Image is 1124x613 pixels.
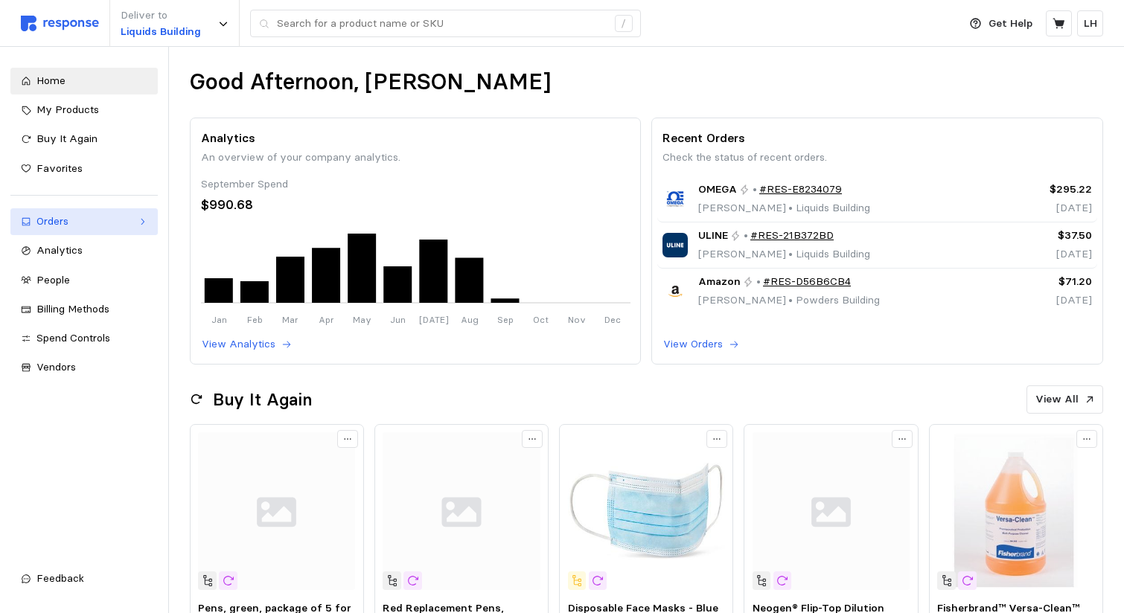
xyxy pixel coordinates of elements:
button: View All [1026,385,1103,414]
button: Feedback [10,565,158,592]
p: View Analytics [202,336,275,353]
span: Vendors [36,360,76,373]
h1: Good Afternoon, [PERSON_NAME] [190,68,551,97]
p: View All [1035,391,1079,408]
img: svg%3e [198,432,355,589]
a: Vendors [10,354,158,381]
p: Analytics [201,129,630,147]
a: My Products [10,97,158,123]
span: • [786,293,796,306]
p: [PERSON_NAME] Liquids Building [698,200,870,216]
img: F130322~p.eps-250.jpg [937,432,1094,589]
p: View Orders [663,336,723,353]
p: • [753,182,757,198]
span: Buy It Again [36,132,98,145]
div: $990.68 [201,195,630,215]
img: S-24023BLU [568,432,725,589]
tspan: Mar [282,314,298,325]
a: People [10,267,158,294]
img: Amazon [662,279,687,304]
span: OMEGA [698,182,737,198]
span: ULINE [698,228,728,244]
p: $37.50 [992,228,1092,244]
p: Check the status of recent orders. [662,150,1092,166]
span: Home [36,74,66,87]
span: Feedback [36,571,84,585]
p: Deliver to [121,7,201,24]
div: September Spend [201,176,630,193]
span: My Products [36,103,99,116]
button: Get Help [961,10,1041,38]
p: • [756,274,761,290]
span: • [786,201,796,214]
a: #RES-D56B6CB4 [763,274,851,290]
tspan: Jun [389,314,405,325]
tspan: Sep [496,314,513,325]
tspan: Oct [533,314,549,325]
input: Search for a product name or SKU [277,10,607,37]
tspan: Nov [567,314,585,325]
a: #RES-E8234079 [759,182,842,198]
p: [PERSON_NAME] Liquids Building [698,246,870,263]
p: Recent Orders [662,129,1092,147]
p: • [744,228,748,244]
a: Home [10,68,158,94]
span: Billing Methods [36,302,109,315]
div: / [615,15,633,33]
tspan: Jan [211,314,226,325]
a: Billing Methods [10,296,158,323]
a: Orders [10,208,158,235]
img: OMEGA [662,187,687,211]
span: Spend Controls [36,331,110,344]
img: svg%3e [21,16,99,31]
a: Buy It Again [10,126,158,153]
tspan: May [352,314,371,325]
a: Favorites [10,155,158,182]
tspan: Feb [246,314,262,325]
img: svg%3e [383,432,540,589]
p: Get Help [989,16,1032,32]
a: #RES-21B372BD [750,228,834,244]
h2: Buy It Again [213,388,312,411]
span: Amazon [698,274,741,290]
img: ULINE [662,233,687,257]
p: [PERSON_NAME] Powders Building [698,292,880,309]
p: [DATE] [992,292,1092,309]
p: $295.22 [992,182,1092,198]
p: An overview of your company analytics. [201,150,630,166]
img: svg%3e [753,432,910,589]
a: Analytics [10,237,158,264]
tspan: Aug [460,314,478,325]
span: Favorites [36,161,83,175]
p: LH [1084,16,1097,32]
p: [DATE] [992,200,1092,216]
tspan: Apr [318,314,333,325]
span: • [786,247,796,260]
button: LH [1077,10,1103,36]
p: $71.20 [992,274,1092,290]
p: [DATE] [992,246,1092,263]
button: View Analytics [201,336,293,353]
tspan: [DATE] [418,314,448,325]
span: Analytics [36,243,83,257]
button: View Orders [662,336,740,353]
tspan: Dec [604,314,620,325]
div: Orders [36,214,132,230]
a: Spend Controls [10,325,158,352]
p: Liquids Building [121,24,201,40]
span: People [36,273,70,286]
